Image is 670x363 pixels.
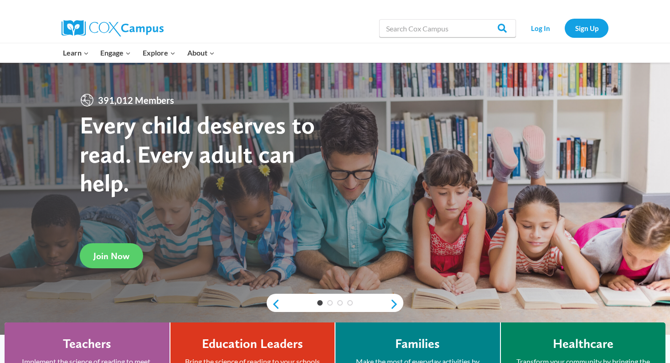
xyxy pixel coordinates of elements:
span: Engage [100,47,131,59]
a: Sign Up [565,19,608,37]
a: 3 [337,300,343,306]
h4: Families [395,336,440,352]
input: Search Cox Campus [379,19,516,37]
h4: Education Leaders [202,336,303,352]
a: next [390,299,403,310]
a: Log In [521,19,560,37]
a: 1 [317,300,323,306]
h4: Healthcare [553,336,613,352]
span: About [187,47,215,59]
h4: Teachers [63,336,111,352]
span: Learn [63,47,89,59]
a: 2 [327,300,333,306]
span: Explore [143,47,175,59]
a: 4 [347,300,353,306]
strong: Every child deserves to read. Every adult can help. [80,110,315,197]
span: Join Now [93,251,129,261]
img: Cox Campus [62,20,164,36]
a: Join Now [80,243,143,268]
nav: Primary Navigation [57,43,220,62]
div: content slider buttons [267,295,403,313]
a: previous [267,299,280,310]
span: 391,012 Members [94,93,178,107]
nav: Secondary Navigation [521,19,608,37]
